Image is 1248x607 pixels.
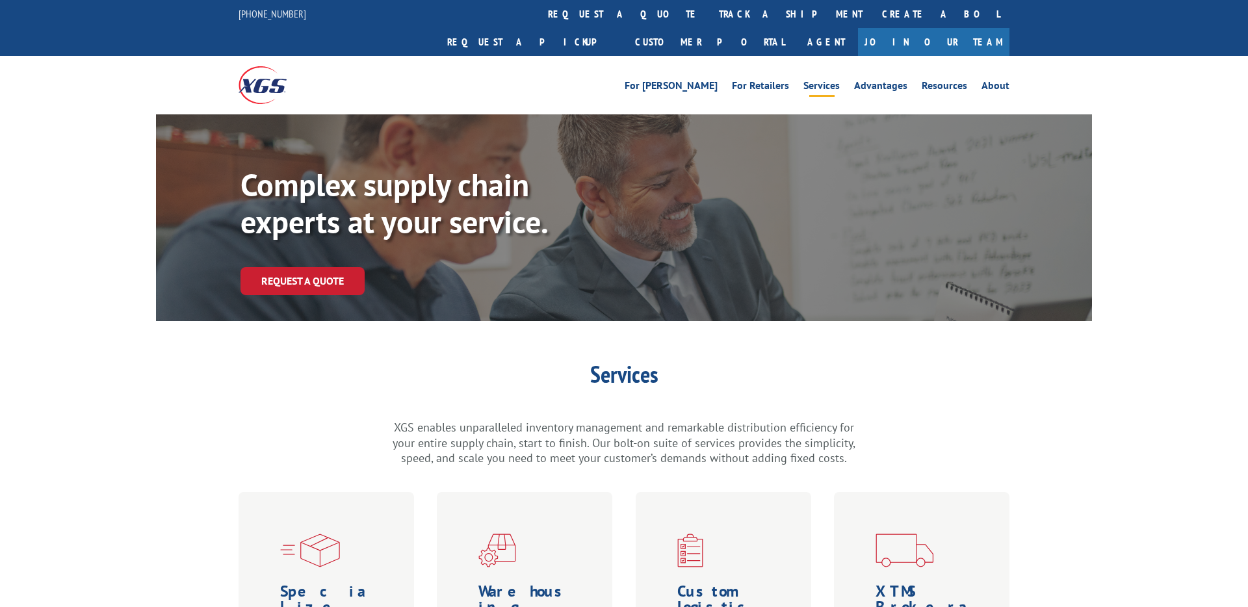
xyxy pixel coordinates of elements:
[390,363,858,393] h1: Services
[981,81,1009,95] a: About
[625,81,718,95] a: For [PERSON_NAME]
[280,534,340,567] img: xgs-icon-specialized-ltl-red
[922,81,967,95] a: Resources
[677,534,703,567] img: xgs-icon-custom-logistics-solutions-red
[240,267,365,295] a: Request a Quote
[858,28,1009,56] a: Join Our Team
[390,420,858,466] p: XGS enables unparalleled inventory management and remarkable distribution efficiency for your ent...
[732,81,789,95] a: For Retailers
[240,166,630,241] p: Complex supply chain experts at your service.
[478,534,516,567] img: xgs-icon-warehouseing-cutting-fulfillment-red
[854,81,907,95] a: Advantages
[625,28,794,56] a: Customer Portal
[437,28,625,56] a: Request a pickup
[876,534,933,567] img: xgs-icon-transportation-forms-red
[803,81,840,95] a: Services
[239,7,306,20] a: [PHONE_NUMBER]
[794,28,858,56] a: Agent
